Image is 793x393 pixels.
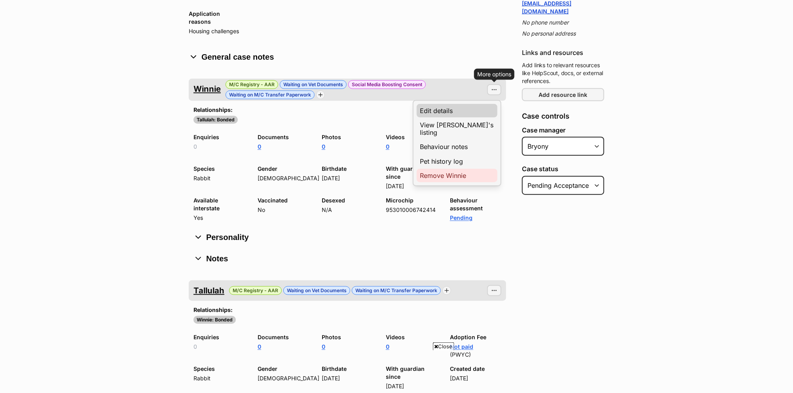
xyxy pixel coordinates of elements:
[522,165,604,172] label: Case status
[450,333,501,341] dt: Adoption Fee
[252,353,541,389] iframe: Advertisement
[189,27,242,35] dd: Housing challenges
[258,165,309,173] dt: Gender
[189,10,242,26] dt: Application reasons
[194,282,224,299] a: Tallulah
[189,51,506,63] button: General case notes
[194,231,501,243] button: Personality
[194,374,245,382] dd: Rabbit
[539,91,588,99] span: Add resource link
[386,165,437,181] dt: With guardian since
[386,343,389,350] a: 0
[522,61,604,85] p: Add links to relevant resources like HelpScout, docs, or external references.
[522,19,569,26] i: No phone number
[283,286,350,295] div: Waiting on Vet Documents
[194,306,501,314] p: Relationships:
[450,343,473,350] a: Not paid
[386,143,389,150] a: 0
[522,111,604,122] h4: Case controls
[522,88,604,101] button: Add resource link
[433,342,454,350] span: Close
[386,206,437,214] dd: 953010006742414
[258,196,309,204] dt: Vaccinated
[322,133,373,141] dt: Photos
[322,206,373,214] dd: N/A
[258,343,261,350] a: 0
[417,169,497,182] a: Remove Winnie
[322,333,373,341] dt: Photos
[386,182,437,190] dd: [DATE]
[322,343,325,350] a: 0
[258,174,309,182] dd: [DEMOGRAPHIC_DATA]
[194,196,245,212] dt: Available interstate
[477,70,511,78] div: More options
[194,365,245,373] dt: Species
[194,116,238,124] span: Tallulah: Bonded
[522,47,604,58] h3: Links and resources
[280,80,347,89] div: Waiting on Vet Documents
[194,143,197,150] span: 0
[194,106,501,114] p: Relationships:
[194,165,245,173] dt: Species
[226,80,278,89] div: M/C Registry - AAR
[258,206,309,214] dd: No
[322,143,325,150] a: 0
[258,333,309,341] dt: Documents
[522,127,604,134] label: Case manager
[194,316,236,324] span: Winnie: Bonded
[194,214,245,222] dd: Yes
[194,343,197,350] span: 0
[258,133,309,141] dt: Documents
[417,104,497,117] a: Edit details
[194,80,221,98] a: Winnie
[386,333,437,341] dt: Videos
[417,118,497,139] a: View [PERSON_NAME]'s listing
[322,174,373,182] dd: [DATE]
[386,133,437,141] dt: Videos
[194,133,245,141] dt: Enquiries
[322,196,373,204] dt: Desexed
[450,196,501,212] dt: Behaviour assessment
[194,333,245,341] dt: Enquiries
[322,165,373,173] dt: Birthdate
[450,214,472,221] a: Pending
[348,80,426,89] div: Social Media Boosting Consent
[226,91,315,99] div: Waiting on M/C Transfer Paperwork
[258,143,261,150] a: 0
[229,286,282,295] div: M/C Registry - AAR
[194,253,501,265] button: Notes
[522,30,576,37] i: No personal address
[417,155,497,168] a: Pet history log
[386,196,437,204] dt: Microchip
[417,140,497,153] a: Behaviour notes
[194,174,245,182] dd: Rabbit
[352,286,441,295] div: Waiting on M/C Transfer Paperwork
